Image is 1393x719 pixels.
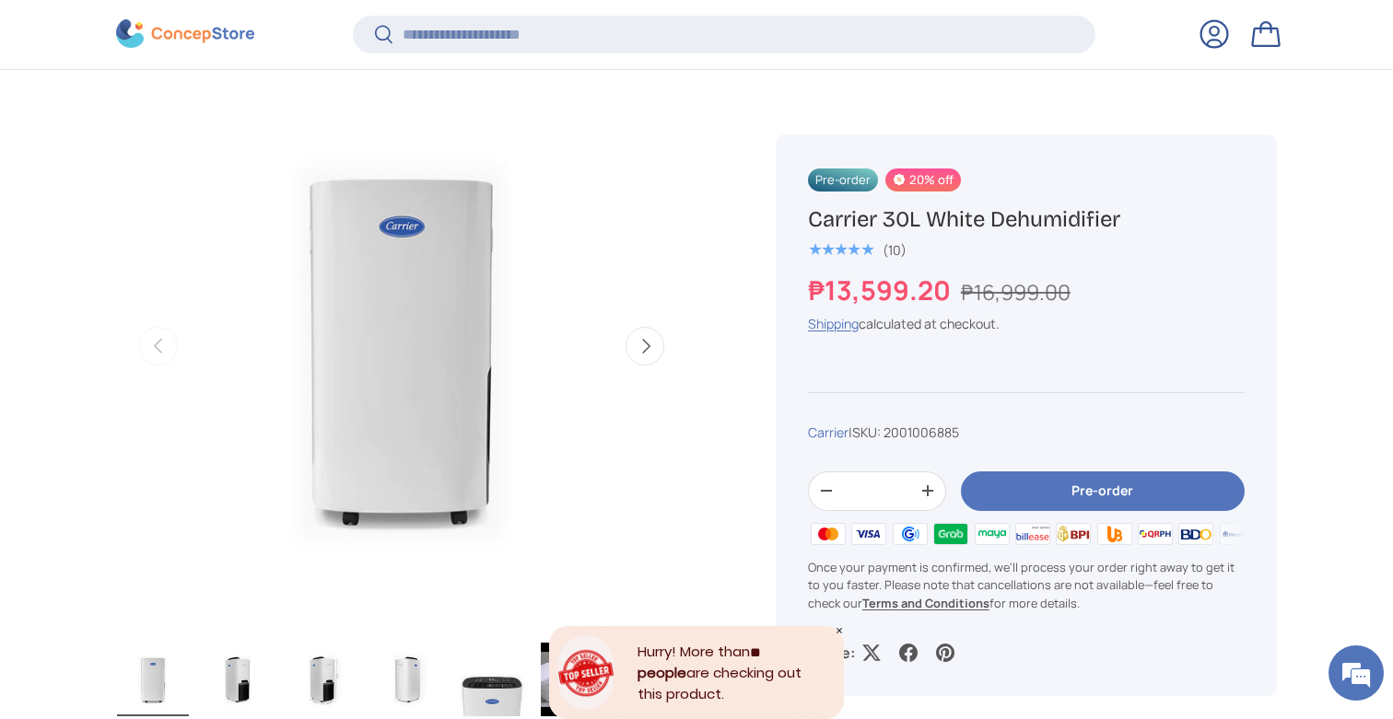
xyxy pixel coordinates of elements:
[371,643,443,716] img: carrier-dehumidifier-30-liter-right-side-view-concepstore
[961,278,1071,307] s: ₱16,999.00
[302,9,346,53] div: Minimize live chat window
[835,626,844,635] div: Close
[808,423,849,441] a: Carrier
[808,241,873,260] span: ★★★★★
[890,520,931,548] img: gcash
[862,595,989,611] a: Terms and Conditions
[1217,520,1258,548] img: metrobank
[883,243,907,257] div: (10)
[96,103,310,127] div: Chat with us now
[456,643,528,716] img: carrier-dehumidifier-30-liter-top-with-buttons-view-concepstore
[116,20,254,49] img: ConcepStore
[808,314,1245,333] div: calculated at checkout.
[971,520,1012,548] img: maya
[1176,520,1216,548] img: bdo
[107,232,254,418] span: We're online!
[808,205,1245,234] h1: Carrier 30L White Dehumidifier
[808,168,878,191] span: Pre-order
[541,643,613,716] img: carrier-30 liter-dehumidifier-youtube-demo-video-concepstore
[808,272,955,308] strong: ₱13,599.20
[808,238,907,259] a: 5.0 out of 5.0 stars (10)
[1094,520,1134,548] img: ubp
[849,520,889,548] img: visa
[808,315,859,332] a: Shipping
[808,242,873,259] div: 5.0 out of 5.0 stars
[808,560,1245,613] p: Once your payment is confirmed, we'll process your order right away to get it to you faster. Plea...
[852,423,881,441] span: SKU:
[202,643,274,716] img: carrier-dehumidifier-30-liter-left-side-view-concepstore
[931,520,971,548] img: grabpay
[1013,520,1053,548] img: billease
[884,423,959,441] span: 2001006885
[9,503,351,567] textarea: Type your message and hit 'Enter'
[1135,520,1176,548] img: qrph
[961,471,1245,511] button: Pre-order
[287,643,358,716] img: carrier-dehumidifier-30-liter-left-side-with-dimensions-view-concepstore
[885,168,960,191] span: 20% off
[117,643,189,716] img: carrier-dehumidifier-30-liter-full-view-concepstore
[808,520,849,548] img: master
[1053,520,1094,548] img: bpi
[849,423,959,441] span: |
